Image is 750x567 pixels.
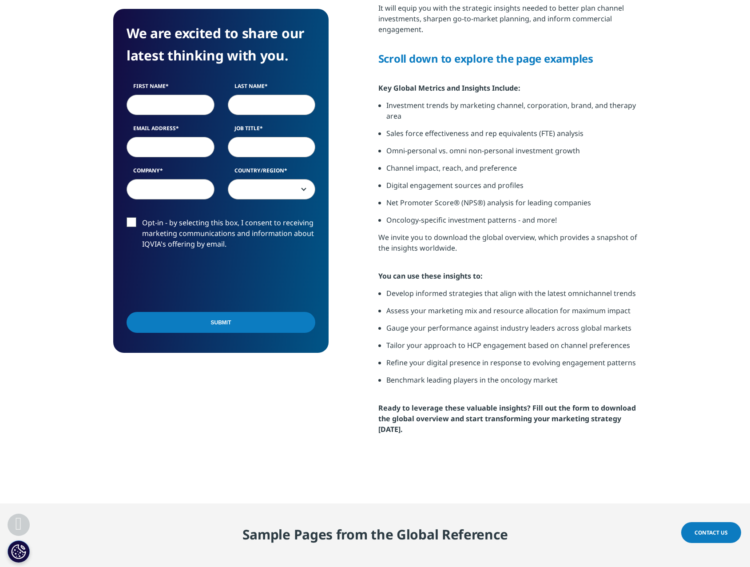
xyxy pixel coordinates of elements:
[127,312,315,333] input: Submit
[386,305,637,323] li: Assess your marketing mix and resource allocation for maximum impact
[681,522,741,543] a: Contact Us
[228,124,316,137] label: Job Title
[127,82,214,95] label: First Name
[127,217,315,254] label: Opt-in - by selecting this box, I consent to receiving marketing communications and information a...
[8,540,30,563] button: Cookies Settings
[378,271,483,281] strong: You can use these insights to:
[386,357,637,375] li: Refine your digital presence in response to evolving engagement patterns
[228,167,316,179] label: Country/Region
[127,264,262,298] iframe: reCAPTCHA
[386,215,637,232] li: Oncology-specific investment patterns - and more!
[386,375,637,392] li: Benchmark leading players in the oncology market
[386,180,637,197] li: Digital engagement sources and profiles
[127,22,315,67] h4: We are excited to share our latest thinking with you.
[378,403,636,434] strong: Ready to leverage these valuable insights? Fill out the form to download the global overview and ...
[378,52,637,72] h5: Scroll down to explore the page examples
[386,163,637,180] li: Channel impact, reach, and preference
[386,197,637,215] li: Net Promoter Score® (NPS®) analysis for leading companies
[694,529,728,536] span: Contact Us
[202,526,548,550] h4: Sample Pages from the Global Reference
[127,167,214,179] label: Company
[386,128,637,145] li: Sales force effectiveness and rep equivalents (FTE) analysis
[386,340,637,357] li: Tailor your approach to HCP engagement based on channel preferences
[386,145,637,163] li: Omni-personal vs. omni non-personal investment growth
[386,323,637,340] li: Gauge your performance against industry leaders across global markets
[378,83,520,93] strong: Key Global Metrics and Insights Include:
[228,82,316,95] label: Last Name
[386,100,637,128] li: Investment trends by marketing channel, corporation, brand, and therapy area
[127,124,214,137] label: Email Address
[378,3,637,41] p: It will equip you with the strategic insights needed to better plan channel investments, sharpen ...
[378,232,637,260] p: We invite you to download the global overview, which provides a snapshot of the insights worldwide.
[386,288,637,305] li: Develop informed strategies that align with the latest omnichannel trends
